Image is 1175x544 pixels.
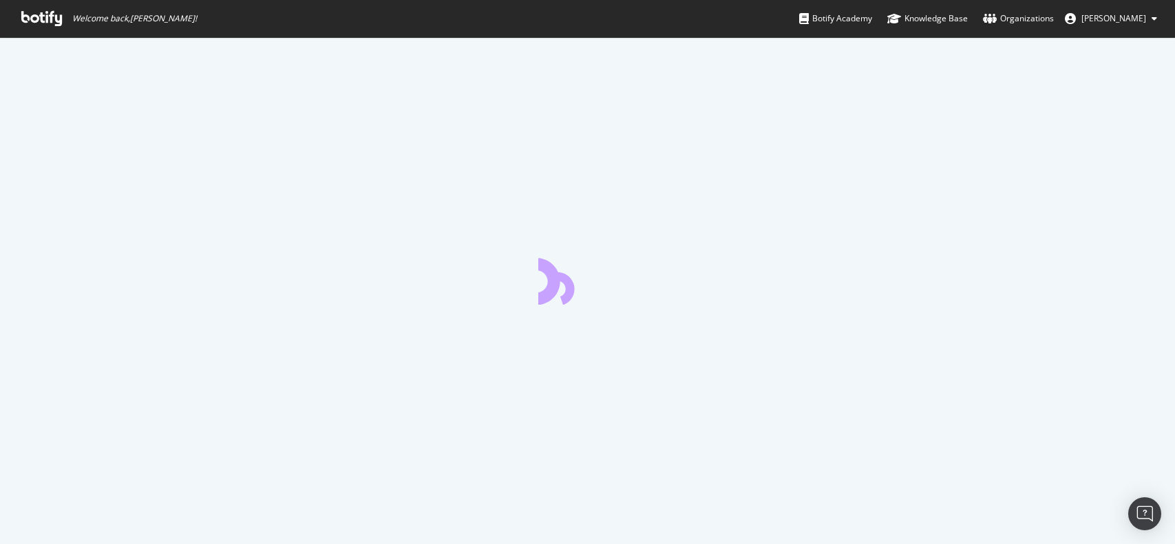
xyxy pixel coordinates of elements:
div: Organizations [983,12,1054,25]
div: Knowledge Base [887,12,968,25]
span: Roxana Stingu [1081,12,1146,24]
button: [PERSON_NAME] [1054,8,1168,30]
div: Botify Academy [799,12,872,25]
div: animation [538,255,637,305]
div: Open Intercom Messenger [1128,497,1161,530]
span: Welcome back, [PERSON_NAME] ! [72,13,197,24]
